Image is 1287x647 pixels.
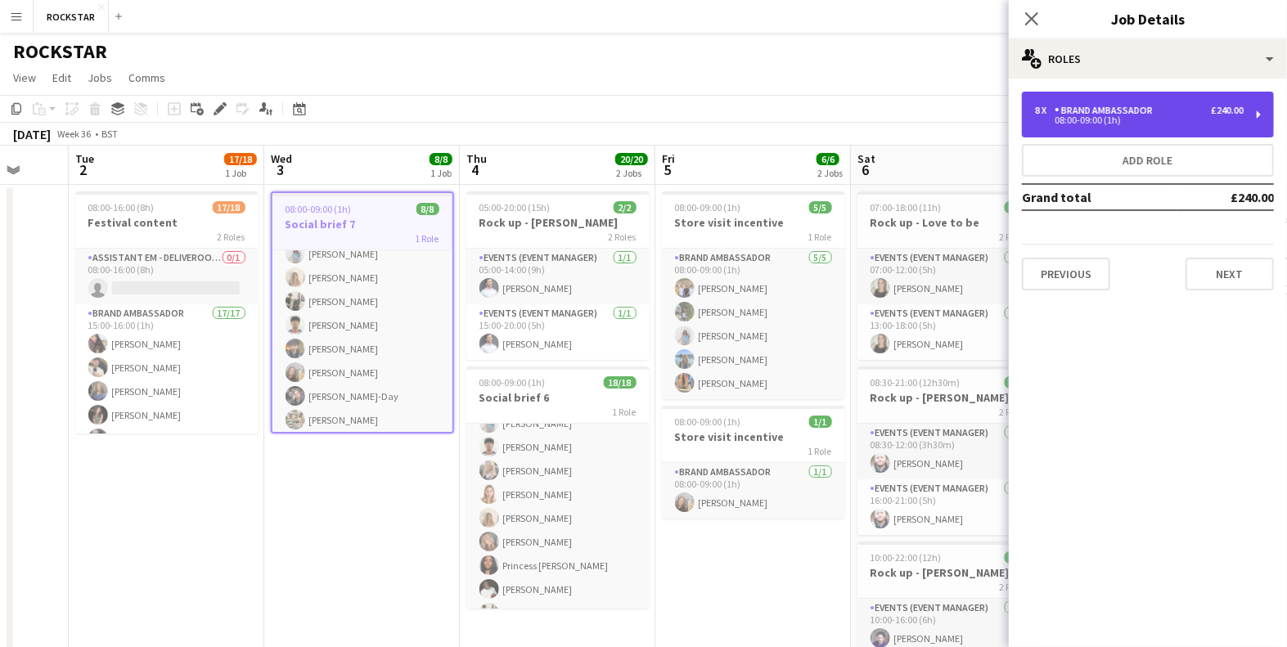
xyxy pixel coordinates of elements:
div: [DATE] [13,126,51,142]
app-card-role: Events (Event Manager)1/115:00-20:00 (5h)[PERSON_NAME] [466,304,650,360]
app-job-card: 08:00-09:00 (1h)5/5Store visit incentive1 RoleBrand Ambassador5/508:00-09:00 (1h)[PERSON_NAME][PE... [662,191,845,399]
app-card-role: Events (Event Manager)1/107:00-12:00 (5h)[PERSON_NAME] [857,249,1041,304]
span: 2/2 [1005,551,1028,564]
button: Add role [1022,144,1274,177]
span: 07:00-18:00 (11h) [871,201,942,213]
div: Roles [1009,39,1287,79]
span: Edit [52,70,71,85]
span: Sat [857,151,875,166]
span: 2/2 [614,201,637,213]
span: 2 Roles [1000,581,1028,593]
span: 2/2 [1005,376,1028,389]
app-card-role: Events (Event Manager)1/108:30-12:00 (3h30m)[PERSON_NAME] [857,424,1041,479]
h3: Festival content [75,215,259,230]
span: Jobs [88,70,112,85]
app-card-role: Brand Ambassador8/808:00-09:00 (1h)[PERSON_NAME][PERSON_NAME][PERSON_NAME][PERSON_NAME][PERSON_NA... [272,214,452,436]
span: Comms [128,70,165,85]
span: 1/1 [809,416,832,428]
a: Jobs [81,67,119,88]
span: Thu [466,151,487,166]
a: Edit [46,67,78,88]
div: 08:00-09:00 (1h) [1035,116,1244,124]
span: 2 Roles [609,231,637,243]
h3: Job Details [1009,8,1287,29]
h1: ROCKSTAR [13,39,107,64]
h3: Rock up - [PERSON_NAME] [857,565,1041,580]
span: 2 Roles [1000,231,1028,243]
div: 8 x [1035,105,1055,116]
h3: Rock up - [PERSON_NAME] [857,390,1041,405]
div: Brand Ambassador [1055,105,1159,116]
app-job-card: 08:00-09:00 (1h)1/1Store visit incentive1 RoleBrand Ambassador1/108:00-09:00 (1h)[PERSON_NAME] [662,406,845,519]
app-card-role: Assistant EM - Deliveroo FR0/108:00-16:00 (8h) [75,249,259,304]
span: 4 [464,160,487,179]
span: 1 Role [808,445,832,457]
span: 8/8 [430,153,452,165]
span: 1 Role [808,231,832,243]
span: Week 36 [54,128,95,140]
h3: Social brief 6 [466,390,650,405]
span: 08:00-09:00 (1h) [286,203,352,215]
td: £240.00 [1177,184,1274,210]
app-job-card: 05:00-20:00 (15h)2/2Rock up - [PERSON_NAME]2 RolesEvents (Event Manager)1/105:00-14:00 (9h)[PERSO... [466,191,650,360]
h3: Store visit incentive [662,429,845,444]
div: 1 Job [430,167,452,179]
app-job-card: 08:00-16:00 (8h)17/18Festival content2 RolesAssistant EM - Deliveroo FR0/108:00-16:00 (8h) Brand ... [75,191,259,434]
span: 2/2 [1005,201,1028,213]
div: 2 Jobs [616,167,647,179]
span: 5 [659,160,675,179]
app-card-role: Events (Event Manager)1/113:00-18:00 (5h)[PERSON_NAME] [857,304,1041,360]
a: View [7,67,43,88]
span: 08:00-09:00 (1h) [675,201,741,213]
app-card-role: Brand Ambassador5/508:00-09:00 (1h)[PERSON_NAME][PERSON_NAME][PERSON_NAME][PERSON_NAME][PERSON_NAME] [662,249,845,399]
span: 08:00-16:00 (8h) [88,201,155,213]
div: £240.00 [1211,105,1244,116]
button: ROCKSTAR [34,1,109,33]
app-job-card: 07:00-18:00 (11h)2/2Rock up - Love to be2 RolesEvents (Event Manager)1/107:00-12:00 (5h)[PERSON_N... [857,191,1041,360]
span: 2 [73,160,94,179]
span: 08:00-09:00 (1h) [675,416,741,428]
span: 3 [268,160,292,179]
h3: Rock up - [PERSON_NAME] [466,215,650,230]
button: Next [1186,258,1274,290]
span: 08:30-21:00 (12h30m) [871,376,961,389]
span: Tue [75,151,94,166]
span: 6/6 [817,153,839,165]
button: Previous [1022,258,1110,290]
div: 2 Jobs [817,167,843,179]
app-job-card: 08:00-09:00 (1h)8/8Social brief 71 RoleBrand Ambassador8/808:00-09:00 (1h)[PERSON_NAME][PERSON_NA... [271,191,454,434]
span: 10:00-22:00 (12h) [871,551,942,564]
span: 17/18 [224,153,257,165]
app-job-card: 08:30-21:00 (12h30m)2/2Rock up - [PERSON_NAME]2 RolesEvents (Event Manager)1/108:30-12:00 (3h30m)... [857,366,1041,535]
span: 6 [855,160,875,179]
app-card-role: Events (Event Manager)1/116:00-21:00 (5h)[PERSON_NAME] [857,479,1041,535]
span: 08:00-09:00 (1h) [479,376,546,389]
app-card-role: Events (Event Manager)1/105:00-14:00 (9h)[PERSON_NAME] [466,249,650,304]
span: Fri [662,151,675,166]
div: 1 Job [225,167,256,179]
span: 2 Roles [218,231,245,243]
span: 1 Role [416,232,439,245]
span: 8/8 [416,203,439,215]
a: Comms [122,67,172,88]
app-job-card: 08:00-09:00 (1h)18/18Social brief 61 Role[PERSON_NAME][PERSON_NAME][PERSON_NAME][PERSON_NAME][PER... [466,366,650,609]
td: Grand total [1022,184,1177,210]
span: 1 Role [613,406,637,418]
span: View [13,70,36,85]
span: 20/20 [615,153,648,165]
h3: Store visit incentive [662,215,845,230]
span: 05:00-20:00 (15h) [479,201,551,213]
h3: Rock up - Love to be [857,215,1041,230]
app-card-role: Brand Ambassador1/108:00-09:00 (1h)[PERSON_NAME] [662,463,845,519]
span: 17/18 [213,201,245,213]
h3: Social brief 7 [272,217,452,231]
span: 5/5 [809,201,832,213]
